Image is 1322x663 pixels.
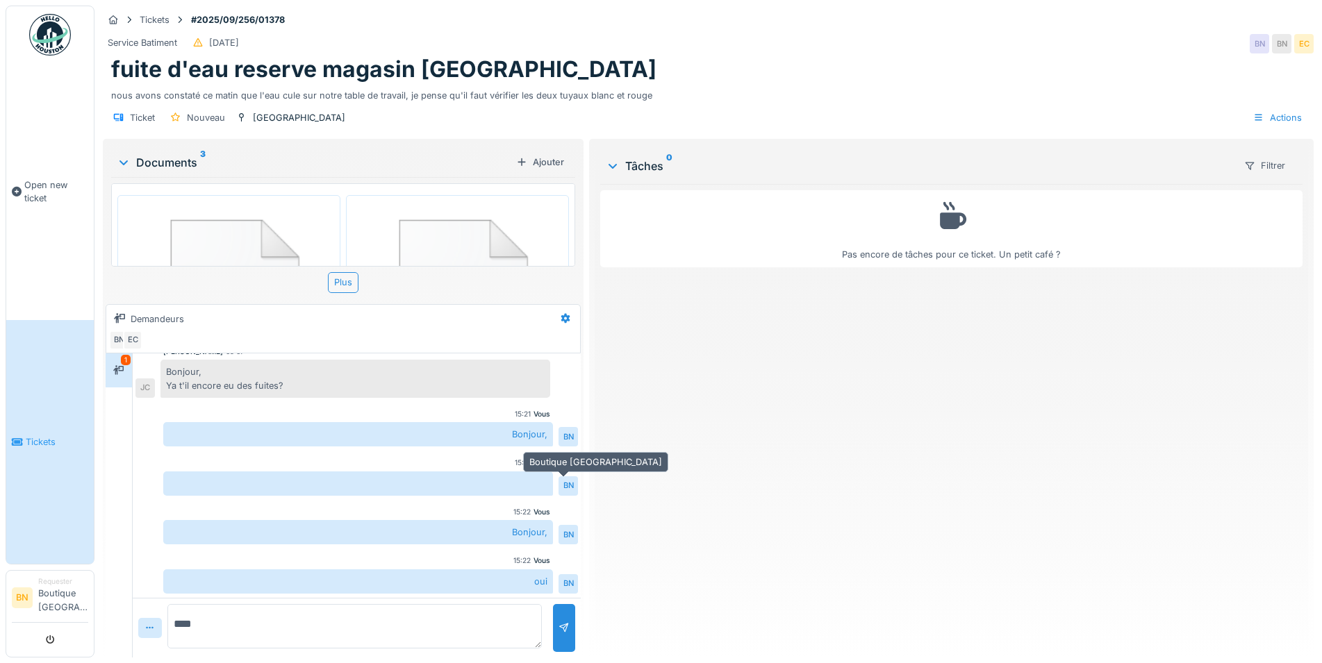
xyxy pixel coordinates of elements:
[29,14,71,56] img: Badge_color-CXgf-gQk.svg
[111,83,1305,102] div: nous avons constaté ce matin que l'eau cule sur notre table de travail, je pense qu'il faut vérif...
[12,587,33,608] li: BN
[1250,34,1269,53] div: BN
[1294,34,1314,53] div: EC
[1272,34,1291,53] div: BN
[1247,108,1308,128] div: Actions
[109,330,129,350] div: BN
[1238,156,1291,176] div: Filtrer
[559,476,578,496] div: BN
[24,178,88,205] span: Open new ticket
[609,196,1294,261] div: Pas encore de tâches pour ce ticket. Un petit café ?
[163,569,553,594] div: oui
[26,435,88,448] span: Tickets
[523,452,668,472] div: Boutique [GEOGRAPHIC_DATA]
[534,507,550,517] div: Vous
[534,555,550,566] div: Vous
[253,111,345,124] div: [GEOGRAPHIC_DATA]
[349,199,565,405] img: 84750757-fdcc6f00-afbb-11ea-908a-1074b026b06b.png
[123,330,142,350] div: EC
[328,272,358,292] div: Plus
[38,576,88,619] li: Boutique [GEOGRAPHIC_DATA]
[511,153,570,171] div: Ajouter
[131,312,184,326] div: Demandeurs
[200,154,206,171] sup: 3
[12,576,88,623] a: BN RequesterBoutique [GEOGRAPHIC_DATA]
[515,458,531,468] div: 15:21
[534,409,550,419] div: Vous
[130,111,155,124] div: Ticket
[6,320,94,564] a: Tickets
[187,111,225,124] div: Nouveau
[163,520,553,544] div: Bonjour,
[135,378,155,398] div: JC
[160,360,550,397] div: Bonjour, Ya t'il encore eu des fuites?
[666,158,672,174] sup: 0
[559,574,578,594] div: BN
[513,507,531,517] div: 15:22
[559,525,578,544] div: BN
[185,13,290,26] strong: #2025/09/256/01378
[108,36,177,49] div: Service Batiment
[515,409,531,419] div: 15:21
[513,555,531,566] div: 15:22
[559,427,578,446] div: BN
[163,422,553,446] div: Bonjour,
[111,56,656,83] h1: fuite d'eau reserve magasin [GEOGRAPHIC_DATA]
[140,13,170,26] div: Tickets
[121,355,131,365] div: 1
[6,63,94,320] a: Open new ticket
[38,576,88,587] div: Requester
[117,154,511,171] div: Documents
[209,36,239,49] div: [DATE]
[121,199,337,405] img: 84750757-fdcc6f00-afbb-11ea-908a-1074b026b06b.png
[606,158,1232,174] div: Tâches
